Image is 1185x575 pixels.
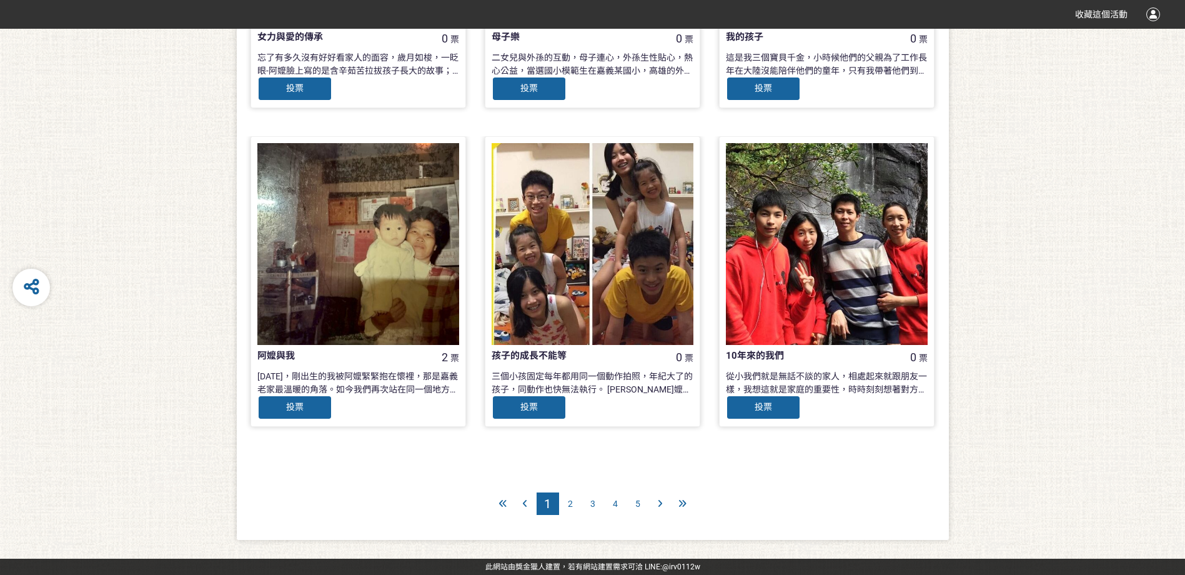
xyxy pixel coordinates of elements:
[755,83,772,93] span: 投票
[755,402,772,412] span: 投票
[726,30,887,44] div: 我的孩子
[726,349,887,363] div: 10年來的我們
[286,83,304,93] span: 投票
[685,353,693,363] span: 票
[485,562,628,571] a: 此網站由獎金獵人建置，若有網站建置需求
[442,351,448,364] span: 2
[919,353,928,363] span: 票
[485,136,700,427] a: 孩子的成長不能等0票三個小孩固定每年都用同一個動作拍照，年紀大了的孩子，同動作也快無法執行。 [PERSON_NAME]嬤看到這樣的照片都會莞爾一笑。投票
[485,562,700,571] span: 可洽 LINE:
[257,51,459,76] div: 忘了有多久沒有好好看家人的面容，歲月如梭，一眨眼-阿嬤臉上寫的是含辛茹苦拉拔孩子長大的故事；而到了媽媽這代傳承著阿嬤的信念，媽媽雖然擁有的不多，不過「她給我的卻是她的全部」，無私奉獻精神都看在眼...
[568,499,573,509] span: 2
[492,370,693,395] div: 三個小孩固定每年都用同一個動作拍照，年紀大了的孩子，同動作也快無法執行。 [PERSON_NAME]嬤看到這樣的照片都會莞爾一笑。
[919,34,928,44] span: 票
[676,32,682,45] span: 0
[450,353,459,363] span: 票
[250,136,466,427] a: 阿嬤與我2票[DATE]，剛出生的我被阿嬤緊緊抱在懷裡，那是嘉義老家最溫暖的角落。如今我們再次站在同一個地方，換我摟著年邁的阿嬤。時光在我們身上留下痕跡，她的身影變得瘦小，我也從小嬰兒長成大人。...
[450,34,459,44] span: 票
[910,32,916,45] span: 0
[520,83,538,93] span: 投票
[492,349,653,363] div: 孩子的成長不能等
[492,30,653,44] div: 母子樂
[257,370,459,395] div: [DATE]，剛出生的我被阿嬤緊緊抱在懷裡，那是嘉義老家最溫暖的角落。如今我們再次站在同一個地方，換我摟著年邁的阿嬤。時光在我們身上留下痕跡，她的身影變得瘦小，我也從小嬰兒長成大人。這兩張照片，...
[544,496,551,511] span: 1
[662,562,700,571] a: @irv0112w
[685,34,693,44] span: 票
[492,51,693,76] div: 二女兒與外孫的互動，母子連心，外孫生性貼心，熱心公益，當選國小模範生在嘉義某國小，高雄的外公，與有榮焉。
[442,32,448,45] span: 0
[726,370,928,395] div: 從小我們就是無話不談的家人，相處起來就跟朋友一樣，我想這就是家庭的重要性，時時刻刻想著對方，長大出社會，也會時不時就回去找他們出去玩！
[257,30,419,44] div: 女力與愛的傳承
[719,136,935,427] a: 10年來的我們0票從小我們就是無話不談的家人，相處起來就跟朋友一樣，我想這就是家庭的重要性，時時刻刻想著對方，長大出社會，也會時不時就回去找他們出去玩！投票
[910,351,916,364] span: 0
[520,402,538,412] span: 投票
[613,499,618,509] span: 4
[257,349,419,363] div: 阿嬤與我
[286,402,304,412] span: 投票
[676,351,682,364] span: 0
[726,51,928,76] div: 這是我三個寶貝千金，小時候他們的父親為了工作長年在大陸沒能陪伴他們的童年，只有我帶著他們到處遊玩走走；曾經如此幼小的女孩們，不僅經歷我們生意失敗的困境，依然乖巧陪伴著，如今都已是20歲以上的黃花...
[590,499,595,509] span: 3
[635,499,640,509] span: 5
[1075,9,1128,19] span: 收藏這個活動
